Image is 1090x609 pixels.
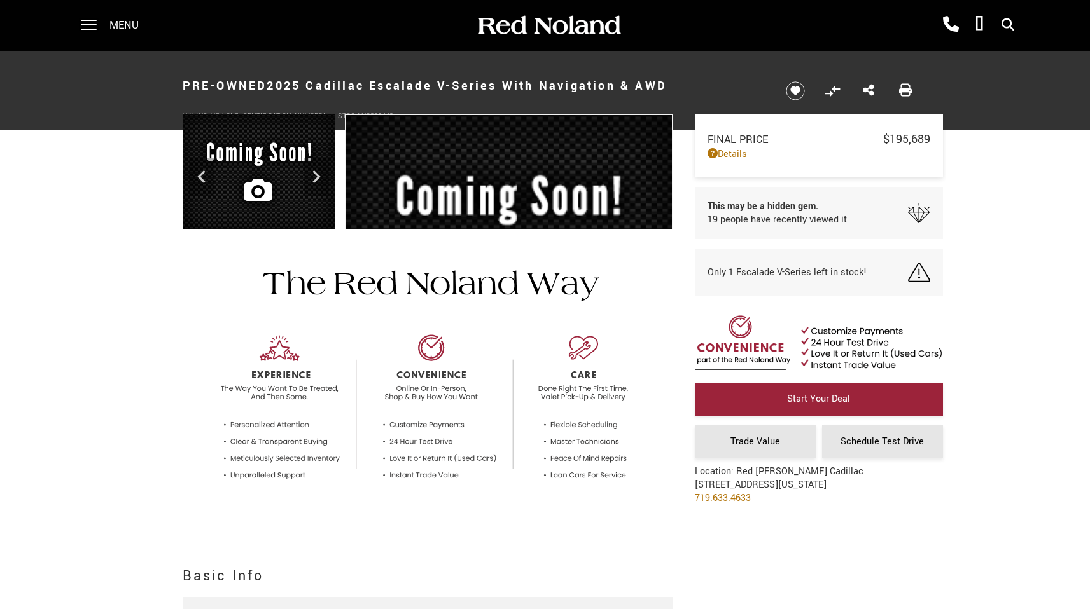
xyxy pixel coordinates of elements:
[708,131,930,147] a: Final Price $195,689
[183,565,673,587] h2: Basic Info
[695,383,943,416] a: Start Your Deal
[781,81,809,101] button: Save vehicle
[708,132,883,147] span: Final Price
[823,81,842,100] button: Compare vehicle
[695,425,816,458] a: Trade Value
[863,83,874,99] a: Share this Pre-Owned 2025 Cadillac Escalade V-Series With Navigation & AWD
[183,78,267,94] strong: Pre-Owned
[708,266,867,279] span: Only 1 Escalade V-Series left in stock!
[899,83,912,99] a: Print this Pre-Owned 2025 Cadillac Escalade V-Series With Navigation & AWD
[695,465,863,514] div: Location: Red [PERSON_NAME] Cadillac [STREET_ADDRESS][US_STATE]
[695,491,751,505] a: 719.633.4633
[708,147,930,161] a: Details
[841,435,924,448] span: Schedule Test Drive
[787,392,850,406] span: Start Your Deal
[183,114,335,232] img: Used 2025 Black Cadillac V-Series image 1
[361,111,393,121] span: UC330443
[338,111,361,121] span: Stock:
[183,111,196,121] span: VIN:
[196,111,325,121] span: [US_VEHICLE_IDENTIFICATION_NUMBER]
[730,435,780,448] span: Trade Value
[708,213,849,226] span: 19 people have recently viewed it.
[708,200,849,213] span: This may be a hidden gem.
[822,425,943,458] a: Schedule Test Drive
[883,131,930,147] span: $195,689
[345,114,673,367] img: Used 2025 Black Cadillac V-Series image 1
[475,15,622,37] img: Red Noland Auto Group
[183,60,765,111] h1: 2025 Cadillac Escalade V-Series With Navigation & AWD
